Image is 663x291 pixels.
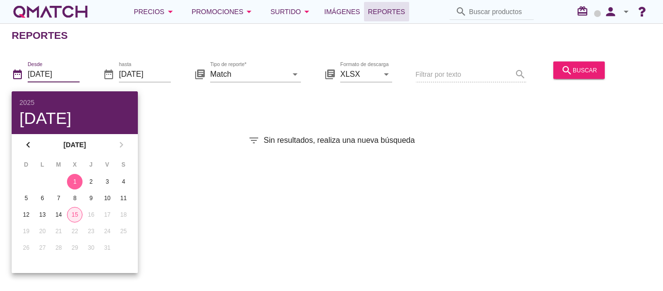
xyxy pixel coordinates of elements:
h2: Reportes [12,28,68,43]
th: V [99,156,115,173]
div: 8 [67,194,83,203]
div: 12 [18,210,34,219]
div: 11 [116,194,132,203]
input: Desde [28,66,80,82]
i: date_range [12,68,23,80]
div: 13 [34,210,50,219]
i: arrow_drop_down [620,6,632,17]
th: M [51,156,66,173]
th: J [83,156,99,173]
button: 9 [83,190,99,206]
button: 14 [51,207,66,223]
button: 4 [116,174,132,189]
button: 15 [67,207,83,223]
button: 11 [116,190,132,206]
button: 3 [99,174,115,189]
th: L [34,156,50,173]
div: Promociones [192,6,255,17]
th: D [18,156,33,173]
button: 7 [51,190,66,206]
div: 10 [99,194,115,203]
i: person [601,5,620,18]
button: 12 [18,207,34,223]
strong: [DATE] [37,140,113,150]
i: arrow_drop_down [165,6,176,17]
div: 15 [67,210,82,219]
i: search [455,6,467,17]
input: hasta [119,66,171,82]
i: chevron_left [22,139,34,151]
input: Buscar productos [469,4,528,19]
div: 2 [83,177,99,186]
button: Surtido [263,2,320,21]
div: Precios [134,6,176,17]
input: Formato de descarga [340,66,379,82]
div: 5 [18,194,34,203]
i: arrow_drop_down [243,6,255,17]
div: 1 [67,177,83,186]
button: 10 [99,190,115,206]
div: [DATE] [19,110,130,126]
span: Imágenes [324,6,360,17]
button: 6 [34,190,50,206]
a: white-qmatch-logo [12,2,89,21]
div: Surtido [270,6,313,17]
i: filter_list [248,135,260,146]
button: 5 [18,190,34,206]
span: Sin resultados, realiza una nueva búsqueda [264,135,414,146]
div: buscar [561,64,597,76]
div: 7 [51,194,66,203]
i: library_books [324,68,336,80]
button: 8 [67,190,83,206]
th: X [67,156,82,173]
i: arrow_drop_down [381,68,392,80]
button: 13 [34,207,50,223]
button: 2 [83,174,99,189]
button: Promociones [184,2,263,21]
i: arrow_drop_down [301,6,313,17]
a: Imágenes [320,2,364,21]
span: Reportes [368,6,405,17]
button: buscar [553,61,605,79]
input: Tipo de reporte* [210,66,287,82]
div: 9 [83,194,99,203]
div: 6 [34,194,50,203]
button: 1 [67,174,83,189]
div: 4 [116,177,132,186]
a: Reportes [364,2,409,21]
i: redeem [577,5,592,17]
i: library_books [194,68,206,80]
button: Precios [126,2,184,21]
div: 2025 [19,99,130,106]
i: arrow_drop_down [289,68,301,80]
div: 14 [51,210,66,219]
div: 3 [99,177,115,186]
i: search [561,64,573,76]
i: date_range [103,68,115,80]
th: S [116,156,131,173]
